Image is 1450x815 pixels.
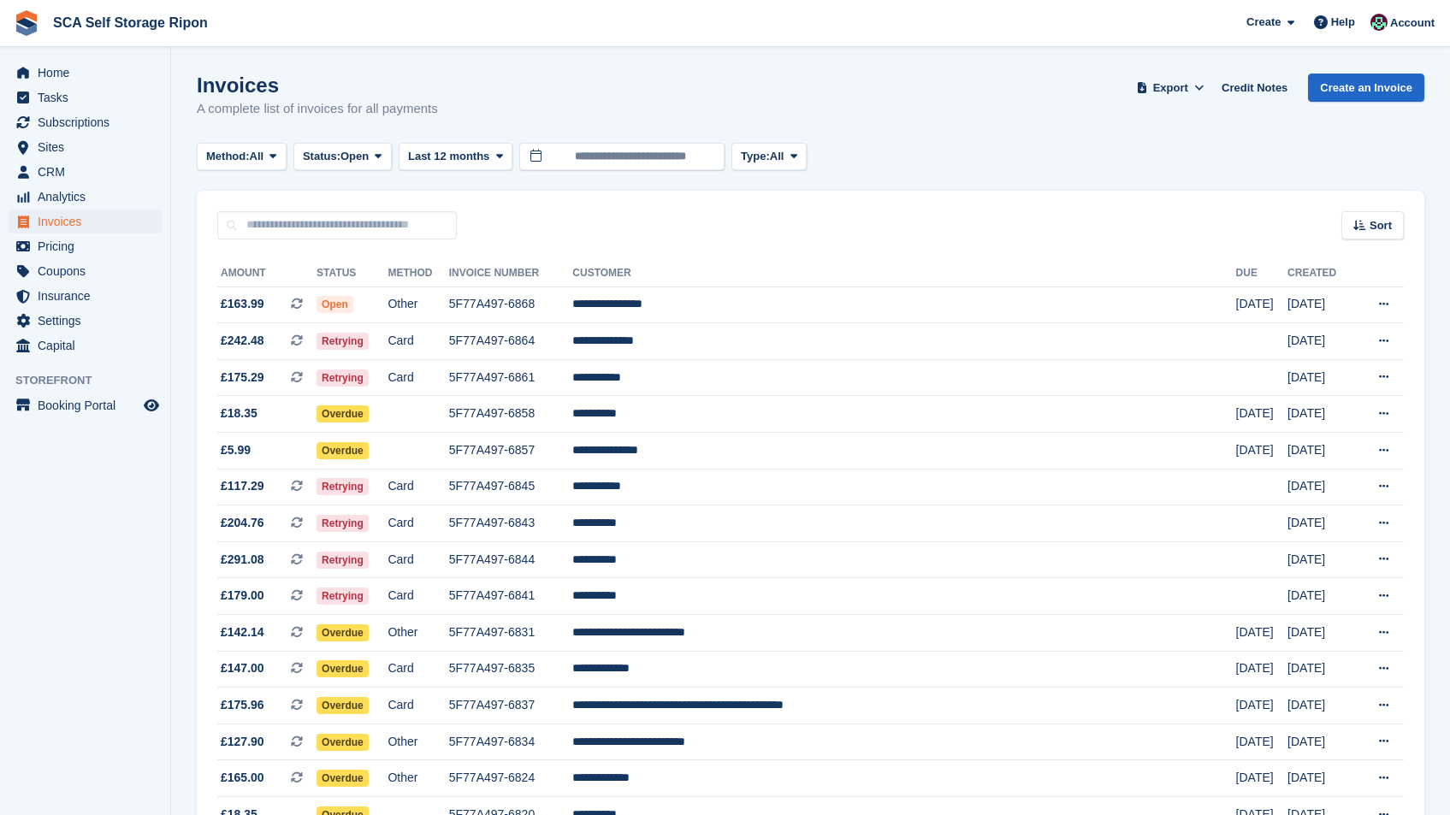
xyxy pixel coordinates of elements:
span: Booking Portal [38,393,140,417]
span: CRM [38,160,140,184]
span: Last 12 months [408,148,489,165]
a: menu [9,135,162,159]
span: £165.00 [221,769,264,787]
td: 5F77A497-6845 [449,469,573,505]
td: 5F77A497-6834 [449,723,573,760]
a: menu [9,210,162,233]
td: 5F77A497-6844 [449,541,573,578]
th: Amount [217,260,317,287]
span: Insurance [38,284,140,308]
span: Home [38,61,140,85]
img: Sam Chapman [1370,14,1388,31]
td: Card [388,505,448,542]
span: £291.08 [221,551,264,569]
span: Create [1246,14,1281,31]
td: 5F77A497-6831 [449,615,573,652]
td: Card [388,323,448,360]
td: [DATE] [1236,760,1287,797]
span: £179.00 [221,587,264,605]
span: £175.29 [221,369,264,387]
th: Created [1287,260,1354,287]
a: SCA Self Storage Ripon [46,9,215,37]
td: [DATE] [1236,651,1287,688]
span: Open [317,296,353,313]
button: Type: All [731,143,807,171]
button: Last 12 months [399,143,512,171]
img: stora-icon-8386f47178a22dfd0bd8f6a31ec36ba5ce8667c1dd55bd0f319d3a0aa187defe.svg [14,10,39,36]
td: [DATE] [1287,469,1354,505]
td: Other [388,286,448,323]
span: Tasks [38,86,140,109]
td: Other [388,723,448,760]
td: [DATE] [1287,651,1354,688]
td: Card [388,578,448,615]
td: 5F77A497-6864 [449,323,573,360]
span: £18.35 [221,405,257,422]
span: Overdue [317,442,369,459]
span: Overdue [317,770,369,787]
td: 5F77A497-6857 [449,433,573,470]
span: All [250,148,264,165]
td: [DATE] [1287,615,1354,652]
span: Overdue [317,624,369,641]
td: [DATE] [1287,433,1354,470]
td: 5F77A497-6835 [449,651,573,688]
td: [DATE] [1287,541,1354,578]
span: £117.29 [221,477,264,495]
button: Status: Open [293,143,392,171]
span: Overdue [317,697,369,714]
td: [DATE] [1287,359,1354,396]
span: Settings [38,309,140,333]
span: Analytics [38,185,140,209]
td: 5F77A497-6868 [449,286,573,323]
span: Open [340,148,369,165]
span: Capital [38,334,140,357]
span: £127.90 [221,733,264,751]
a: menu [9,61,162,85]
a: menu [9,185,162,209]
td: Other [388,615,448,652]
td: Card [388,651,448,688]
span: Retrying [317,588,369,605]
td: 5F77A497-6824 [449,760,573,797]
th: Status [317,260,388,287]
span: All [770,148,784,165]
th: Customer [572,260,1235,287]
td: Other [388,760,448,797]
span: Help [1331,14,1355,31]
th: Due [1236,260,1287,287]
a: Preview store [141,395,162,416]
span: £147.00 [221,659,264,677]
td: 5F77A497-6841 [449,578,573,615]
span: Retrying [317,333,369,350]
span: £142.14 [221,623,264,641]
span: Overdue [317,660,369,677]
span: Retrying [317,552,369,569]
td: Card [388,541,448,578]
a: Credit Notes [1215,74,1294,102]
td: [DATE] [1287,505,1354,542]
span: Method: [206,148,250,165]
td: 5F77A497-6858 [449,396,573,433]
a: menu [9,259,162,283]
td: 5F77A497-6843 [449,505,573,542]
span: Status: [303,148,340,165]
span: Subscriptions [38,110,140,134]
span: Retrying [317,369,369,387]
a: menu [9,309,162,333]
a: menu [9,86,162,109]
td: [DATE] [1236,286,1287,323]
a: Create an Invoice [1308,74,1424,102]
span: Coupons [38,259,140,283]
span: Overdue [317,405,369,422]
span: Pricing [38,234,140,258]
button: Method: All [197,143,287,171]
td: Card [388,688,448,724]
span: Retrying [317,515,369,532]
a: menu [9,393,162,417]
span: £204.76 [221,514,264,532]
td: 5F77A497-6837 [449,688,573,724]
span: Invoices [38,210,140,233]
th: Invoice Number [449,260,573,287]
td: [DATE] [1236,396,1287,433]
